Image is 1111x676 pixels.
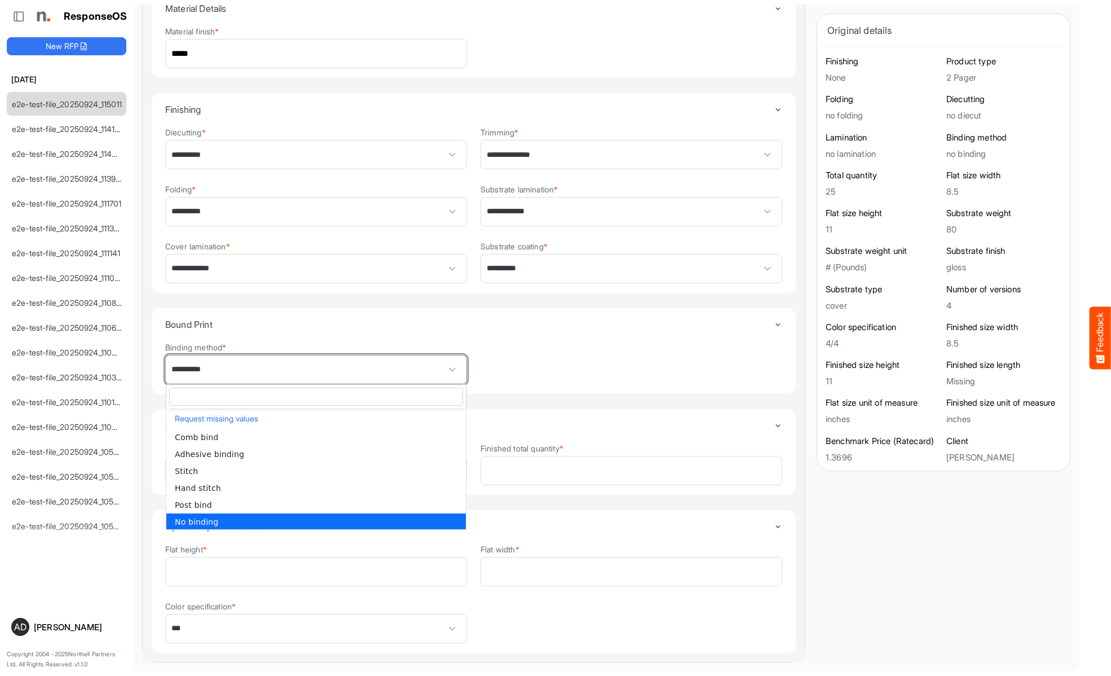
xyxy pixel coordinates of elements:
[946,284,1061,295] h6: Number of versions
[165,521,774,532] h4: Optional Specifications
[826,94,941,105] h6: Folding
[165,185,196,194] label: Folding
[12,124,125,134] a: e2e-test-file_20250924_114134
[12,521,127,531] a: e2e-test-file_20250924_105226
[34,623,122,631] div: [PERSON_NAME]
[175,467,198,476] span: Stitch
[12,497,126,506] a: e2e-test-file_20250924_105318
[12,447,126,456] a: e2e-test-file_20250924_105914
[165,93,782,126] summary: Toggle content
[826,322,941,333] h6: Color specification
[165,128,206,137] label: Diecutting
[12,323,126,332] a: e2e-test-file_20250924_110646
[826,225,941,234] h5: 11
[826,339,941,348] h5: 4/4
[480,128,518,137] label: Trimming
[826,56,941,67] h6: Finishing
[826,73,941,82] h5: None
[12,248,121,258] a: e2e-test-file_20250924_111141
[165,409,782,442] summary: Toggle content
[826,359,941,371] h6: Finished size height
[826,284,941,295] h6: Substrate type
[480,185,558,194] label: Substrate lamination
[12,223,124,233] a: e2e-test-file_20250924_111359
[946,73,1061,82] h5: 2 Pager
[1090,307,1111,370] button: Feedback
[14,622,27,631] span: AD
[175,484,221,493] span: Hand stitch
[12,372,126,382] a: e2e-test-file_20250924_110305
[826,245,941,257] h6: Substrate weight unit
[946,301,1061,310] h5: 4
[165,104,774,115] h4: Finishing
[946,111,1061,120] h5: no diecut
[175,433,218,442] span: Comb bind
[946,149,1061,159] h5: no binding
[480,545,519,554] label: Flat width
[12,149,127,159] a: e2e-test-file_20250924_114020
[826,132,941,143] h6: Lamination
[12,174,124,183] a: e2e-test-file_20250924_113916
[946,170,1061,181] h6: Flat size width
[946,436,1061,447] h6: Client
[12,298,126,308] a: e2e-test-file_20250924_110803
[172,411,460,426] button: Request missing values
[826,149,941,159] h5: no lamination
[826,262,941,272] h5: # (Pounds)
[12,472,127,481] a: e2e-test-file_20250924_105529
[946,56,1061,67] h6: Product type
[946,359,1061,371] h6: Finished size length
[946,208,1061,219] h6: Substrate weight
[946,245,1061,257] h6: Substrate finish
[166,384,466,530] div: dropdownlist
[946,225,1061,234] h5: 80
[12,348,126,357] a: e2e-test-file_20250924_110422
[170,388,462,405] input: dropdownlistfilter
[165,602,236,611] label: Color specification
[165,242,230,251] label: Cover lamination
[31,5,54,28] img: Northell
[7,649,126,669] p: Copyright 2004 - 2025 Northell Partners Ltd. All Rights Reserved. v 1.1.0
[165,420,774,431] h4: Order Details
[946,339,1061,348] h5: 8.5
[946,94,1061,105] h6: Diecutting
[946,397,1061,409] h6: Finished size unit of measure
[826,397,941,409] h6: Flat size unit of measure
[64,11,127,23] h1: ResponseOS
[165,27,219,36] label: Material finish
[826,376,941,386] h5: 11
[480,444,563,453] label: Finished total quantity
[826,414,941,424] h5: inches
[7,73,126,86] h6: [DATE]
[826,111,941,120] h5: no folding
[7,37,126,55] button: New RFP
[946,414,1061,424] h5: inches
[826,187,941,196] h5: 25
[165,308,782,341] summary: Toggle content
[946,187,1061,196] h5: 8.5
[946,453,1061,462] h5: [PERSON_NAME]
[175,501,212,510] span: Post bind
[826,301,941,310] h5: cover
[165,510,782,543] summary: Toggle content
[175,517,218,526] span: No binding
[826,208,941,219] h6: Flat size height
[826,436,941,447] h6: Benchmark Price (Ratecard)
[175,450,244,459] span: Adhesive binding
[826,453,941,462] h5: 1.3696
[12,99,122,109] a: e2e-test-file_20250924_115011
[165,3,774,14] h4: Material Details
[165,444,241,453] label: Number of versions
[946,132,1061,143] h6: Binding method
[946,322,1061,333] h6: Finished size width
[480,242,548,251] label: Substrate coating
[827,23,1060,38] div: Original details
[826,170,941,181] h6: Total quantity
[12,199,122,208] a: e2e-test-file_20250924_111701
[165,343,226,352] label: Binding method
[946,262,1061,272] h5: gloss
[946,376,1061,386] h5: Missing
[12,422,126,432] a: e2e-test-file_20250924_110035
[12,397,125,407] a: e2e-test-file_20250924_110146
[165,319,774,330] h4: Bound Print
